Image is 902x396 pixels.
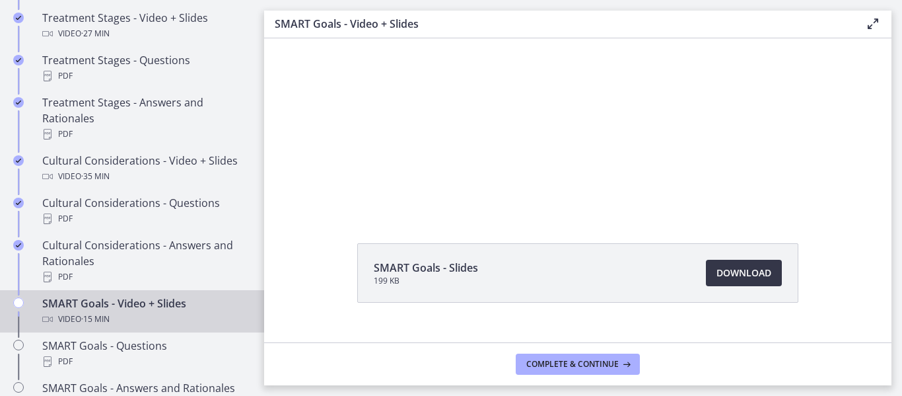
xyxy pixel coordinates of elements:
[42,354,248,370] div: PDF
[42,52,248,84] div: Treatment Stages - Questions
[42,169,248,184] div: Video
[42,269,248,285] div: PDF
[81,26,110,42] span: · 27 min
[716,265,771,281] span: Download
[13,198,24,208] i: Completed
[81,311,110,327] span: · 15 min
[42,68,248,84] div: PDF
[516,354,640,375] button: Complete & continue
[81,169,110,184] span: · 35 min
[42,195,248,227] div: Cultural Considerations - Questions
[526,359,619,370] span: Complete & continue
[42,237,248,285] div: Cultural Considerations - Answers and Rationales
[42,211,248,227] div: PDF
[275,16,844,32] h3: SMART Goals - Video + Slides
[42,10,248,42] div: Treatment Stages - Video + Slides
[374,260,478,276] span: SMART Goals - Slides
[13,240,24,251] i: Completed
[374,276,478,286] span: 199 KB
[13,97,24,108] i: Completed
[42,338,248,370] div: SMART Goals - Questions
[13,55,24,65] i: Completed
[42,26,248,42] div: Video
[13,155,24,166] i: Completed
[42,126,248,142] div: PDF
[13,13,24,23] i: Completed
[42,95,248,142] div: Treatment Stages - Answers and Rationales
[42,311,248,327] div: Video
[42,153,248,184] div: Cultural Considerations - Video + Slides
[42,296,248,327] div: SMART Goals - Video + Slides
[706,260,782,286] a: Download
